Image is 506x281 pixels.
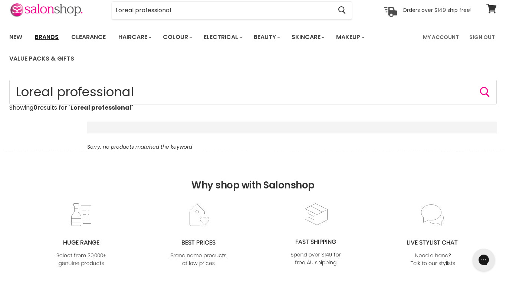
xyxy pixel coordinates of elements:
[403,203,463,268] img: chat_c0a1c8f7-3133-4fc6-855f-7264552747f6.jpg
[402,7,471,13] p: Orders over $149 ship free!
[29,29,64,45] a: Brands
[465,29,499,45] a: Sign Out
[51,203,111,268] img: range2_8cf790d4-220e-469f-917d-a18fed3854b6.jpg
[286,202,346,267] img: fast.jpg
[286,29,329,45] a: Skincare
[112,2,332,19] input: Search
[66,29,111,45] a: Clearance
[70,103,131,112] strong: Loreal professional
[198,29,247,45] a: Electrical
[331,29,369,45] a: Makeup
[87,143,192,151] em: Sorry, no products matched the keyword
[112,1,352,19] form: Product
[479,86,491,98] button: Search
[9,104,497,111] p: Showing results for " "
[469,246,499,274] iframe: Gorgias live chat messenger
[9,80,497,104] form: Product
[332,2,352,19] button: Search
[4,29,28,45] a: New
[168,203,229,268] img: prices.jpg
[4,150,502,202] h2: Why shop with Salonshop
[9,80,497,104] input: Search
[248,29,285,45] a: Beauty
[4,26,418,70] ul: Main menu
[4,51,80,67] a: Value Packs & Gifts
[33,103,37,112] strong: 0
[113,29,156,45] a: Haircare
[157,29,197,45] a: Colour
[418,29,463,45] a: My Account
